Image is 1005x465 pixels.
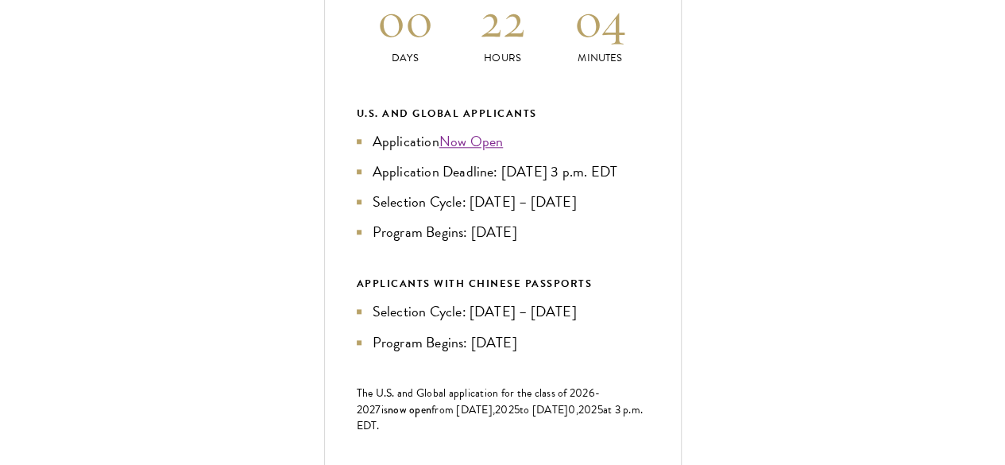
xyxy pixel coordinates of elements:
[357,191,649,213] li: Selection Cycle: [DATE] – [DATE]
[357,331,649,354] li: Program Begins: [DATE]
[576,401,578,418] span: ,
[357,130,649,153] li: Application
[514,401,520,418] span: 5
[357,221,649,243] li: Program Begins: [DATE]
[520,401,568,418] span: to [DATE]
[578,401,597,418] span: 202
[388,401,431,417] span: now open
[357,275,649,293] div: APPLICANTS WITH CHINESE PASSPORTS
[439,130,504,152] a: Now Open
[597,401,603,418] span: 5
[357,300,649,323] li: Selection Cycle: [DATE] – [DATE]
[357,161,649,183] li: Application Deadline: [DATE] 3 p.m. EDT
[357,50,454,67] p: Days
[381,401,388,418] span: is
[589,385,595,401] span: 6
[357,401,644,434] span: at 3 p.m. EDT.
[375,401,381,418] span: 7
[357,385,601,418] span: -202
[495,401,514,418] span: 202
[431,401,495,418] span: from [DATE],
[357,105,649,122] div: U.S. and Global Applicants
[454,50,551,67] p: Hours
[357,385,589,401] span: The U.S. and Global application for the class of 202
[568,401,575,418] span: 0
[551,50,649,67] p: Minutes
